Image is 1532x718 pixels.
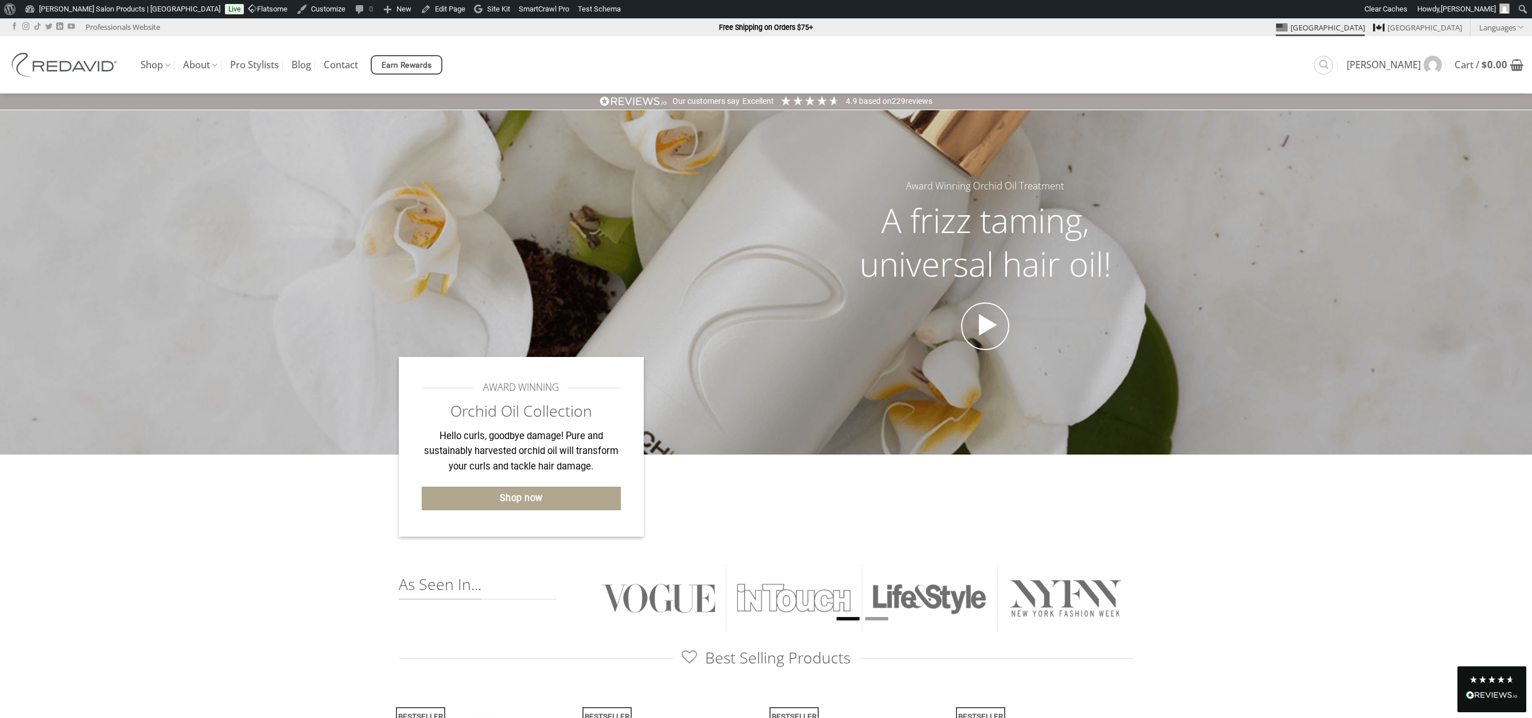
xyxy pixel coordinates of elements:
a: Shop now [422,487,621,510]
a: Live [225,4,244,14]
a: [GEOGRAPHIC_DATA] [1276,19,1365,36]
a: About [183,54,217,76]
span: AWARD WINNING [483,380,559,395]
div: 4.8 Stars [1469,675,1515,684]
span: Site Kit [487,5,510,13]
div: 4.91 Stars [780,95,840,107]
span: 229 [892,96,905,106]
a: [GEOGRAPHIC_DATA] [1373,19,1462,36]
span: Based on [859,96,892,106]
img: REVIEWS.io [600,96,667,107]
a: Shop [141,54,170,76]
li: Page dot 1 [837,617,860,620]
div: Read All Reviews [1466,689,1518,704]
a: Follow on Twitter [45,23,52,31]
a: View cart [1455,52,1523,77]
a: Blog [291,55,311,75]
span: $ [1482,58,1487,71]
strong: Free Shipping on Orders $75+ [719,23,813,32]
div: Our customers say [672,96,740,107]
a: Search [1314,56,1333,75]
h5: Award Winning Orchid Oil Treatment [837,178,1133,194]
div: Excellent [742,96,774,107]
a: Follow on Facebook [11,23,18,31]
img: REDAVID Salon Products | United States [9,53,123,77]
a: Follow on TikTok [34,23,41,31]
div: Read All Reviews [1457,666,1526,712]
bdi: 0.00 [1482,58,1507,71]
h2: Orchid Oil Collection [422,401,621,421]
span: [PERSON_NAME] [1441,5,1496,13]
span: Earn Rewards [382,59,432,72]
span: Best Selling Products [682,648,850,668]
a: Open video in lightbox [961,302,1009,351]
li: Page dot 2 [865,617,888,620]
a: Languages [1479,19,1523,36]
a: Follow on YouTube [68,23,75,31]
span: Cart / [1455,60,1507,69]
a: [PERSON_NAME] [1347,50,1442,80]
img: REVIEWS.io [1466,691,1518,699]
p: Hello curls, goodbye damage! Pure and sustainably harvested orchid oil will transform your curls ... [422,429,621,475]
span: reviews [905,96,932,106]
h2: A frizz taming, universal hair oil! [837,199,1133,285]
span: As Seen In... [399,575,481,600]
a: Pro Stylists [230,55,279,75]
a: Professionals Website [85,18,160,36]
span: Shop now [500,491,543,506]
a: Follow on LinkedIn [56,23,63,31]
span: [PERSON_NAME] [1347,60,1421,69]
span: 4.9 [846,96,859,106]
a: Earn Rewards [371,55,442,75]
a: Contact [324,55,358,75]
a: Follow on Instagram [22,23,29,31]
